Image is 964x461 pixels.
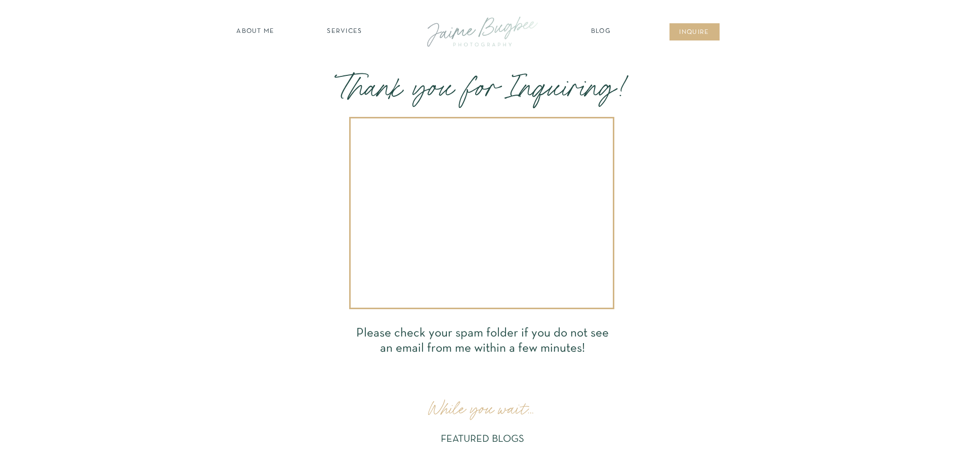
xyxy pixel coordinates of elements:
[338,67,640,114] p: Thank you for Inquiring!
[359,125,604,300] iframe: JCRpX58pCY0
[589,27,614,37] a: Blog
[438,432,527,446] p: FEATURED BLOGS
[316,27,373,37] a: SERVICES
[674,28,715,38] a: inqUIre
[234,27,278,37] a: about ME
[356,326,609,354] p: Please check your spam folder if you do not see an email from me within a few minutes!
[428,399,541,418] h3: While you wait...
